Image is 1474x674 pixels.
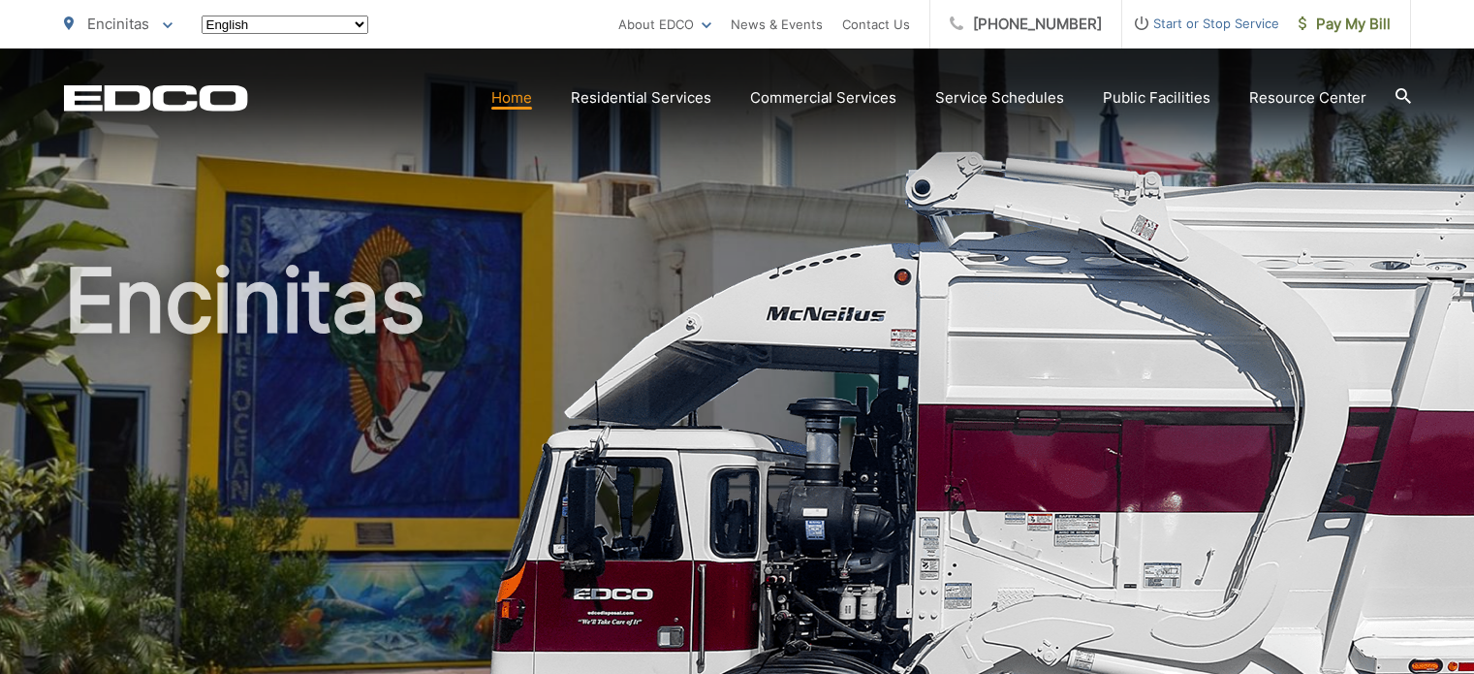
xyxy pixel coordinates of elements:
[1249,86,1366,110] a: Resource Center
[935,86,1064,110] a: Service Schedules
[1299,13,1391,36] span: Pay My Bill
[87,15,149,33] span: Encinitas
[571,86,711,110] a: Residential Services
[750,86,896,110] a: Commercial Services
[731,13,823,36] a: News & Events
[64,84,248,112] a: EDCD logo. Return to the homepage.
[618,13,711,36] a: About EDCO
[202,16,368,34] select: Select a language
[491,86,532,110] a: Home
[842,13,910,36] a: Contact Us
[1103,86,1210,110] a: Public Facilities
